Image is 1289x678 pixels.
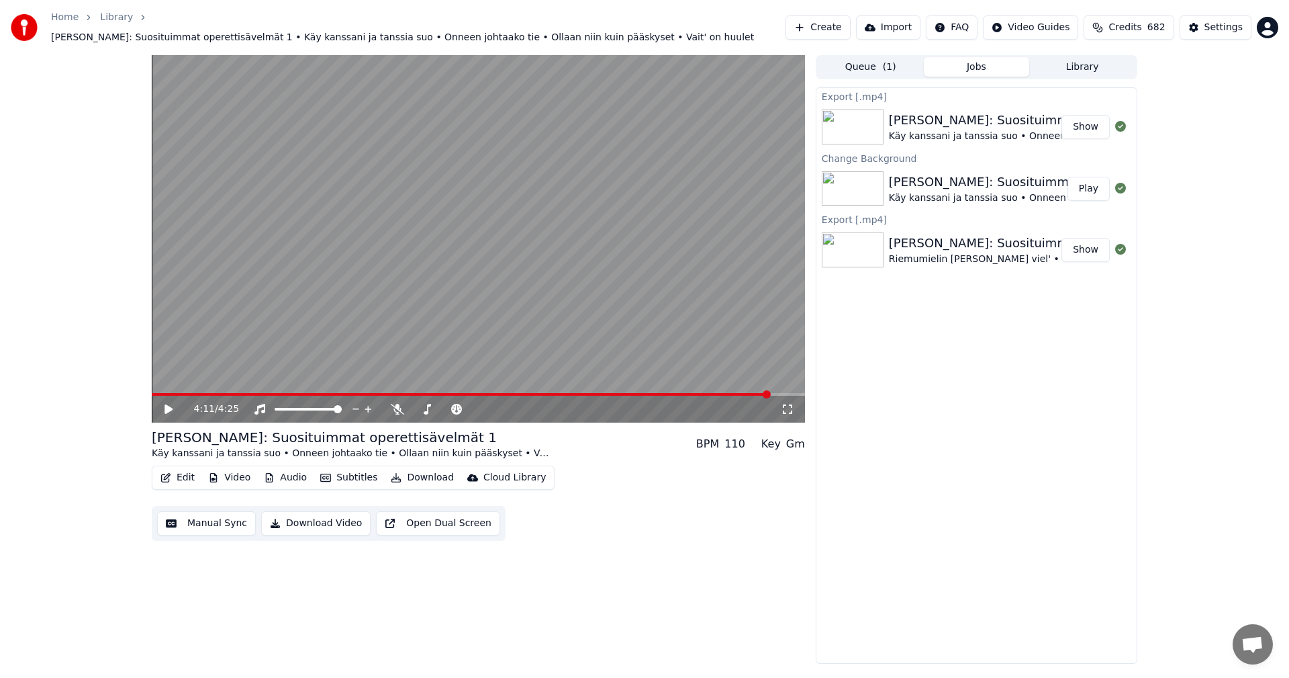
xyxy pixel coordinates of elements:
[218,402,239,416] span: 4:25
[1061,238,1110,262] button: Show
[1108,21,1141,34] span: Credits
[785,15,851,40] button: Create
[483,471,546,484] div: Cloud Library
[155,468,200,487] button: Edit
[1233,624,1273,665] div: Avoin keskustelu
[11,14,38,41] img: youka
[856,15,920,40] button: Import
[816,150,1137,166] div: Change Background
[1061,115,1110,139] button: Show
[786,436,805,452] div: Gm
[926,15,977,40] button: FAQ
[1204,21,1243,34] div: Settings
[889,234,1266,253] div: [PERSON_NAME]: Suosituimmat operettisävelmät 2
[724,436,745,452] div: 110
[194,402,226,416] div: /
[761,436,781,452] div: Key
[924,57,1030,77] button: Jobs
[152,447,555,460] div: Käy kanssani ja tanssia suo • Onneen johtaako tie • Ollaan niin kuin pääskyset • Vait' on huulet
[261,511,371,536] button: Download Video
[315,468,383,487] button: Subtitles
[258,468,312,487] button: Audio
[51,11,785,44] nav: breadcrumb
[385,468,459,487] button: Download
[983,15,1078,40] button: Video Guides
[1147,21,1165,34] span: 682
[1067,177,1110,201] button: Play
[194,402,215,416] span: 4:11
[1180,15,1251,40] button: Settings
[376,511,500,536] button: Open Dual Screen
[51,11,79,24] a: Home
[100,11,133,24] a: Library
[51,31,754,44] span: [PERSON_NAME]: Suosituimmat operettisävelmät 1 • Käy kanssani ja tanssia suo • Onneen johtaako ti...
[883,60,896,74] span: ( 1 )
[1029,57,1135,77] button: Library
[152,428,555,447] div: [PERSON_NAME]: Suosituimmat operettisävelmät 1
[889,253,1266,266] div: Riemumielin [PERSON_NAME] viel' • Ollaan niin kuin pääskyset • Muistathan kai
[818,57,924,77] button: Queue
[816,88,1137,104] div: Export [.mp4]
[816,211,1137,227] div: Export [.mp4]
[1084,15,1174,40] button: Credits682
[157,511,256,536] button: Manual Sync
[203,468,256,487] button: Video
[696,436,719,452] div: BPM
